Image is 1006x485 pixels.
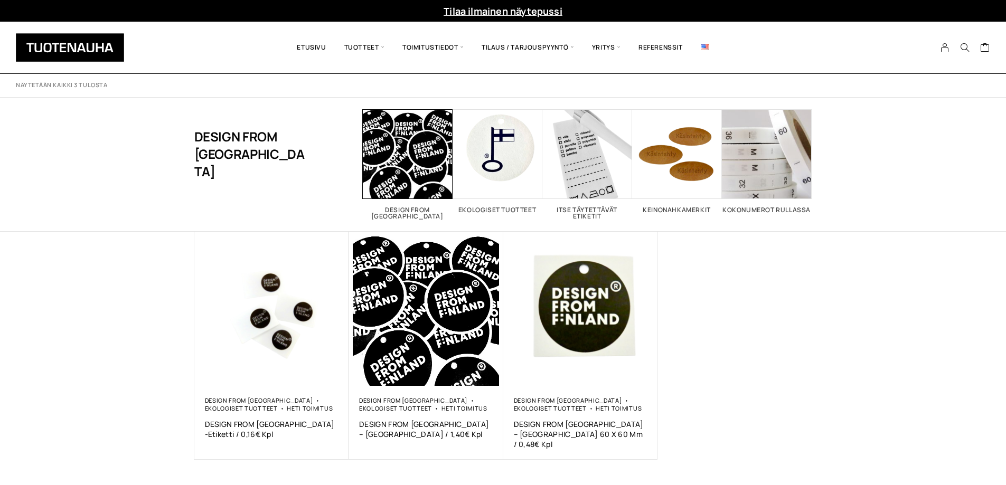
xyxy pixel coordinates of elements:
a: Visit product category Ekologiset tuotteet [453,109,542,213]
h1: Design From [GEOGRAPHIC_DATA] [194,109,310,199]
p: Näytetään kaikki 3 tulosta [16,81,107,89]
a: Heti toimitus [287,404,333,412]
a: Cart [980,42,990,55]
a: Ekologiset tuotteet [514,404,587,412]
a: Ekologiset tuotteet [359,404,432,412]
span: Toimitustiedot [393,30,473,65]
a: Ekologiset tuotteet [205,404,278,412]
a: DESIGN FROM [GEOGRAPHIC_DATA] – [GEOGRAPHIC_DATA] / 1,40€ Kpl [359,419,493,439]
a: Heti toimitus [441,404,487,412]
h2: Keinonahkamerkit [632,207,722,213]
a: Visit product category Kokonumerot rullassa [722,109,812,213]
a: Etusivu [288,30,335,65]
a: Visit product category Keinonahkamerkit [632,109,722,213]
a: Referenssit [629,30,692,65]
h2: Ekologiset tuotteet [453,207,542,213]
a: Visit product category Design From Finland [363,109,453,220]
span: Tilaus / Tarjouspyyntö [473,30,583,65]
a: My Account [935,43,955,52]
a: Heti toimitus [596,404,642,412]
h2: Itse täytettävät etiketit [542,207,632,220]
img: Tuotenauha Oy [16,33,124,62]
img: English [701,44,709,50]
h2: Kokonumerot rullassa [722,207,812,213]
a: Design From [GEOGRAPHIC_DATA] [514,396,623,404]
a: Design From [GEOGRAPHIC_DATA] [359,396,468,404]
a: Tilaa ilmainen näytepussi [444,5,562,17]
button: Search [955,43,975,52]
span: Tuotteet [335,30,393,65]
span: Yritys [583,30,629,65]
a: Design From [GEOGRAPHIC_DATA] [205,396,314,404]
a: DESIGN FROM [GEOGRAPHIC_DATA] – [GEOGRAPHIC_DATA] 60 X 60 Mm / 0,48€ Kpl [514,419,647,449]
a: DESIGN FROM [GEOGRAPHIC_DATA] -Etiketti / 0,16€ Kpl [205,419,339,439]
h2: Design From [GEOGRAPHIC_DATA] [363,207,453,220]
a: Visit product category Itse täytettävät etiketit [542,109,632,220]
